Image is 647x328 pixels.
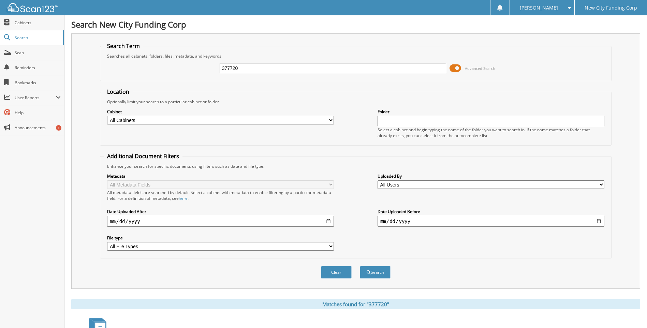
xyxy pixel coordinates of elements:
[15,50,61,56] span: Scan
[15,95,56,101] span: User Reports
[360,266,391,279] button: Search
[104,163,607,169] div: Enhance your search for specific documents using filters such as date and file type.
[107,216,334,227] input: start
[7,3,58,12] img: scan123-logo-white.svg
[585,6,637,10] span: New City Funding Corp
[71,299,640,309] div: Matches found for "377720"
[15,35,60,41] span: Search
[378,173,604,179] label: Uploaded By
[104,99,607,105] div: Optionally limit your search to a particular cabinet or folder
[15,110,61,116] span: Help
[378,209,604,214] label: Date Uploaded Before
[104,42,143,50] legend: Search Term
[321,266,352,279] button: Clear
[378,127,604,138] div: Select a cabinet and begin typing the name of the folder you want to search in. If the name match...
[15,125,61,131] span: Announcements
[107,173,334,179] label: Metadata
[107,235,334,241] label: File type
[56,125,61,131] div: 1
[520,6,558,10] span: [PERSON_NAME]
[378,216,604,227] input: end
[15,80,61,86] span: Bookmarks
[378,109,604,115] label: Folder
[107,209,334,214] label: Date Uploaded After
[107,109,334,115] label: Cabinet
[15,65,61,71] span: Reminders
[104,152,182,160] legend: Additional Document Filters
[107,190,334,201] div: All metadata fields are searched by default. Select a cabinet with metadata to enable filtering b...
[179,195,188,201] a: here
[613,295,647,328] iframe: Chat Widget
[104,53,607,59] div: Searches all cabinets, folders, files, metadata, and keywords
[15,20,61,26] span: Cabinets
[465,66,495,71] span: Advanced Search
[104,88,133,95] legend: Location
[71,19,640,30] h1: Search New City Funding Corp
